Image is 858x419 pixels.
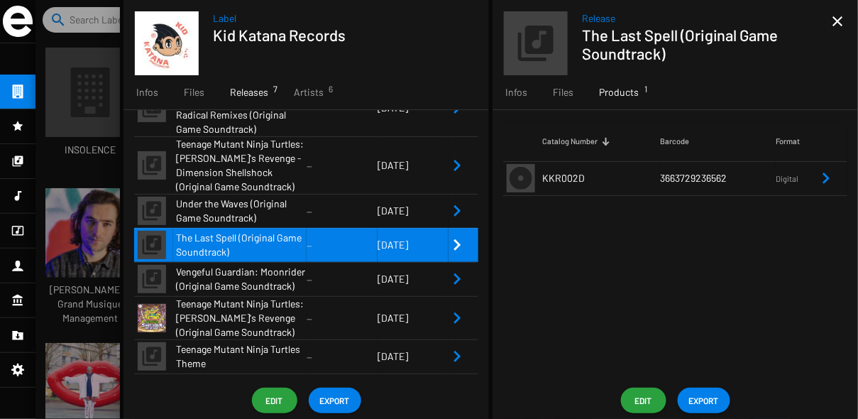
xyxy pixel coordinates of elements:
span: The Last Spell (Original Game Soundtrack) [176,231,307,259]
span: Files [184,85,204,99]
div: Format [776,134,800,148]
span: [DATE] [378,159,408,171]
span: [DATE] [378,205,408,217]
span: Vengeful Guardian: Moonrider (Original Game Soundtrack) [176,265,307,293]
mat-icon: Remove Reference [449,310,466,327]
span: [DATE] [378,239,408,251]
span: Infos [136,85,158,99]
span: Infos [505,85,527,99]
span: -- [307,314,312,323]
mat-icon: Remove Reference [449,202,466,219]
span: Label [213,11,463,26]
button: Edit [621,388,666,413]
span: [DATE] [378,312,408,324]
mat-icon: Remove Reference [449,236,466,254]
span: Artists [294,85,324,99]
span: EXPORT [320,388,350,413]
span: Edit [263,388,286,413]
div: Format [776,134,818,148]
span: Releases [230,85,268,99]
mat-icon: close [830,13,847,30]
h1: The Last Spell (Original Game Soundtrack) [582,26,821,62]
div: Barcode [660,134,776,148]
mat-icon: Remove Reference [449,348,466,365]
span: Files [553,85,573,99]
div: Catalog Number [542,134,660,148]
span: Teenage Mutant Ninja Turtles: [PERSON_NAME]'s Revenge - Dimension Shellshock (Original Game Sound... [176,137,307,194]
button: EXPORT [678,388,730,413]
span: Digital [776,174,798,183]
span: Release [582,11,832,26]
img: a3310722032_10.jpeg [138,304,166,332]
button: EXPORT [309,388,361,413]
span: Teenage Mutant Ninja Turtles Theme [176,342,307,371]
span: [DATE] [378,273,408,285]
img: grand-sigle.svg [3,6,33,37]
span: -- [307,161,312,170]
span: -- [307,275,312,284]
span: -- [307,241,312,250]
div: Barcode [660,134,689,148]
div: Catalog Number [542,134,598,148]
h1: Kid Katana Records [213,26,452,44]
button: Edit [252,388,297,413]
span: Products [599,85,639,99]
span: [DATE] [378,102,408,114]
span: Under the Waves (Original Game Soundtrack) [176,197,307,225]
span: EXPORT [689,388,719,413]
mat-icon: Remove Reference [818,170,835,187]
mat-icon: Remove Reference [449,271,466,288]
mat-icon: Remove Reference [449,157,466,174]
span: -- [307,207,312,216]
span: -- [307,104,312,113]
span: -- [307,352,312,361]
span: 3663729236562 [660,172,727,184]
span: [DATE] [378,350,408,362]
span: Edit [632,388,655,413]
span: Teenage Mutant Ninja Turtles: [PERSON_NAME]'s Revenge (Original Game Soundtrack) [176,297,307,339]
span: KKR002D [542,172,585,184]
img: 0028544411_10.jpeg [135,11,199,75]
